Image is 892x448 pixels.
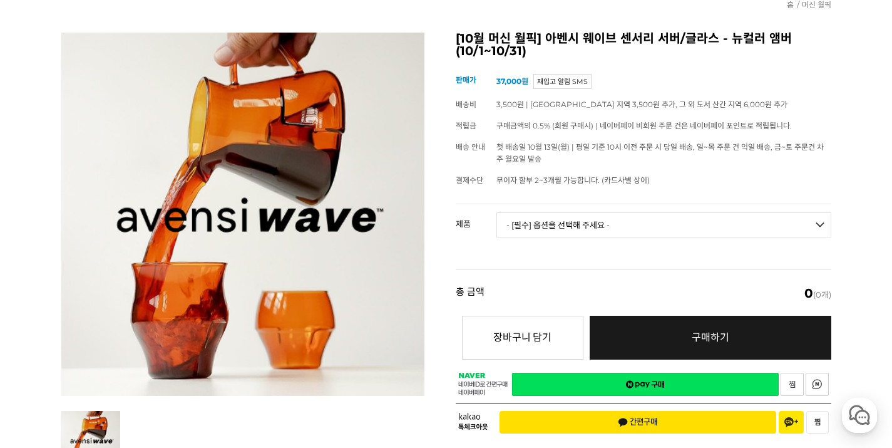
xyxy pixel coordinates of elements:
[4,344,83,375] a: 홈
[496,142,824,164] span: 첫 배송일 10월 13일(월) | 평일 기준 10시 이전 주문 시 당일 배송, 일~목 주문 건 익일 배송, 금~토 주문건 차주 월요일 발송
[61,33,424,396] img: [10월 머신 월픽] 아벤시 웨이브 센서리 서버/글라스 - 뉴컬러 앰버 (10/1~10/31)
[83,344,161,375] a: 대화
[39,363,47,373] span: 홈
[496,100,787,109] span: 3,500원 | [GEOGRAPHIC_DATA] 지역 3,500원 추가, 그 외 도서 산간 지역 6,000원 추가
[462,316,583,360] button: 장바구니 담기
[590,316,831,360] a: 구매하기
[692,331,729,343] span: 구매하기
[512,373,779,396] a: 새창
[456,121,476,130] span: 적립금
[115,363,130,373] span: 대화
[618,417,658,427] span: 간편구매
[781,373,804,396] a: 새창
[814,418,821,427] span: 찜
[496,121,792,130] span: 구매금액의 0.5% (회원 구매시) | 네이버페이 비회원 주문 건은 네이버페이 포인트로 적립됩니다.
[193,363,208,373] span: 설정
[784,417,798,427] span: 채널 추가
[458,413,490,431] span: 카카오 톡체크아웃
[496,175,650,185] span: 무이자 할부 2~3개월 가능합니다. (카드사별 상이)
[500,411,776,434] button: 간편구매
[804,286,813,301] em: 0
[804,287,831,300] span: (0개)
[456,100,476,109] span: 배송비
[456,287,484,300] strong: 총 금액
[456,75,476,85] span: 판매가
[456,175,483,185] span: 결제수단
[456,204,496,233] th: 제품
[806,373,829,396] a: 새창
[161,344,240,375] a: 설정
[779,411,804,434] button: 채널 추가
[456,33,831,57] h2: [10월 머신 월픽] 아벤시 웨이브 센서리 서버/글라스 - 뉴컬러 앰버 (10/1~10/31)
[806,411,829,434] button: 찜
[456,142,485,152] span: 배송 안내
[496,76,528,86] strong: 37,000원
